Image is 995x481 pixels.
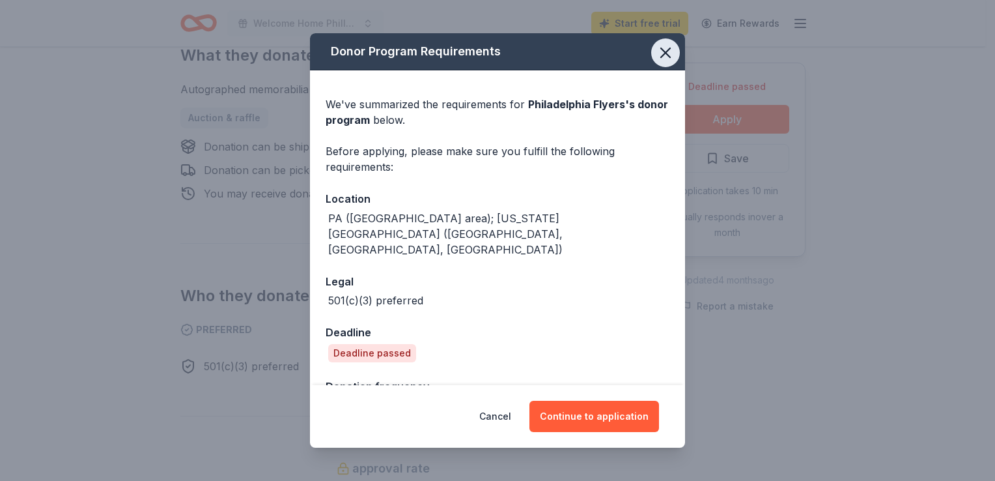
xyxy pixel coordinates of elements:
div: 501(c)(3) preferred [328,293,423,308]
button: Continue to application [529,401,659,432]
div: Legal [326,273,669,290]
div: Before applying, please make sure you fulfill the following requirements: [326,143,669,175]
div: Deadline passed [328,344,416,362]
div: PA ([GEOGRAPHIC_DATA] area); [US_STATE][GEOGRAPHIC_DATA] ([GEOGRAPHIC_DATA], [GEOGRAPHIC_DATA], [... [328,211,669,257]
div: We've summarized the requirements for below. [326,96,669,128]
div: Donation frequency [326,378,669,395]
button: Cancel [479,401,511,432]
div: Deadline [326,324,669,341]
div: Donor Program Requirements [310,33,685,70]
div: Location [326,190,669,207]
